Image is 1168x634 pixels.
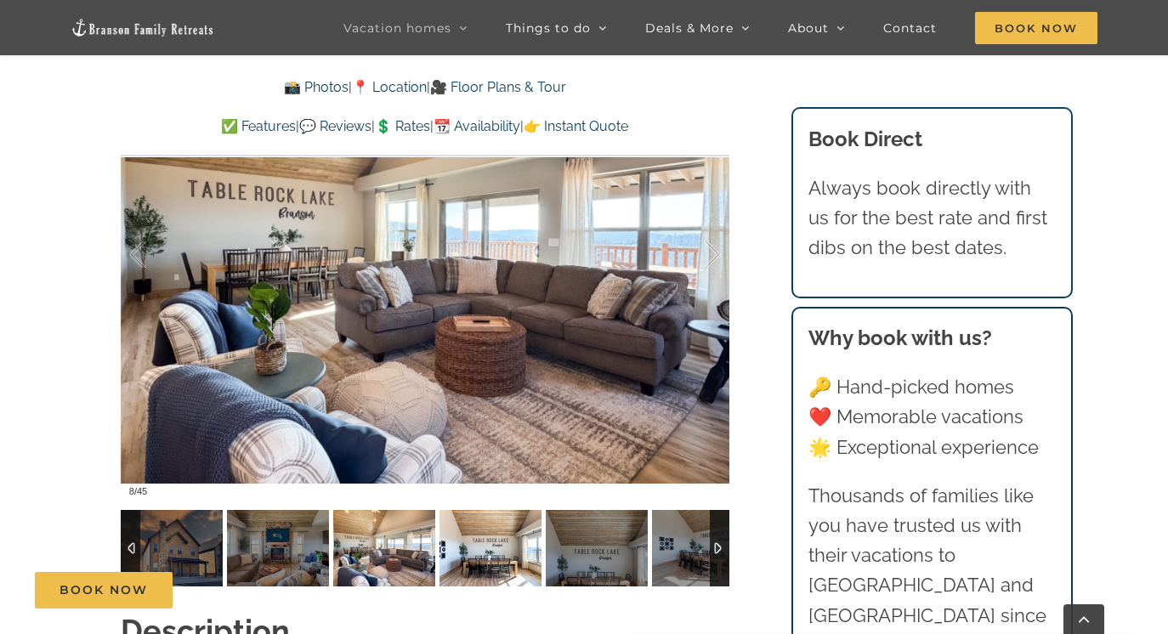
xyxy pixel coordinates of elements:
[221,118,296,134] a: ✅ Features
[883,22,937,34] span: Contact
[121,510,223,586] img: Dreamweaver-Cabin-at-Table-Rock-Lake-1052-Edit-scaled.jpg-nggid042884-ngg0dyn-120x90-00f0w010c011...
[375,118,430,134] a: 💲 Rates
[975,12,1097,44] span: Book Now
[299,118,371,134] a: 💬 Reviews
[645,22,734,34] span: Deals & More
[788,22,829,34] span: About
[35,572,173,609] a: Book Now
[546,510,648,586] img: Dreamweaver-Cabin-at-Table-Rock-Lake-1010-scaled.jpg-nggid042879-ngg0dyn-120x90-00f0w010c011r110f...
[808,127,922,151] b: Book Direct
[808,173,1057,263] p: Always book directly with us for the best rate and first dibs on the best dates.
[71,18,215,37] img: Branson Family Retreats Logo
[430,79,566,95] a: 🎥 Floor Plans & Tour
[808,372,1057,462] p: 🔑 Hand-picked homes ❤️ Memorable vacations 🌟 Exceptional experience
[121,116,729,138] p: | | | |
[652,510,754,586] img: Dreamweaver-Cabin-at-Table-Rock-Lake-1011-scaled.jpg-nggid042878-ngg0dyn-120x90-00f0w010c011r110f...
[121,76,729,99] p: | |
[506,22,591,34] span: Things to do
[284,79,349,95] a: 📸 Photos
[439,510,541,586] img: Dreamweaver-Cabin-at-Table-Rock-Lake-1009-scaled.jpg-nggid042880-ngg0dyn-120x90-00f0w010c011r110f...
[434,118,520,134] a: 📆 Availability
[352,79,427,95] a: 📍 Location
[808,323,1057,354] h3: Why book with us?
[343,22,451,34] span: Vacation homes
[333,510,435,586] img: Dreamweaver-Cabin-at-Table-Rock-Lake-1008-scaled.jpg-nggid042881-ngg0dyn-120x90-00f0w010c011r110f...
[60,583,148,597] span: Book Now
[227,510,329,586] img: Dreamweaver-Cabin-at-Table-Rock-Lake-1007-Edit-scaled.jpg-nggid042882-ngg0dyn-120x90-00f0w010c011...
[524,118,628,134] a: 👉 Instant Quote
